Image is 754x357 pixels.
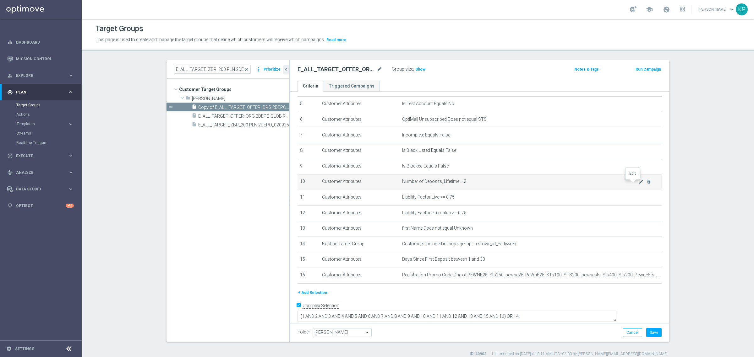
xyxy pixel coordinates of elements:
a: [PERSON_NAME]keyboard_arrow_down [698,5,736,14]
td: Customer Attributes [320,128,400,143]
i: insert_drive_file [192,113,197,120]
label: Group size [392,67,413,72]
div: Mission Control [7,56,74,61]
i: mode_edit [377,66,382,73]
i: lightbulb [7,203,13,209]
a: Optibot [16,197,66,214]
div: Streams [16,129,81,138]
span: Liability Factor Prematch >= 0.75 [402,210,467,216]
a: Criteria [298,81,324,92]
td: Customer Attributes [320,112,400,128]
div: Explore [7,73,68,78]
button: Notes & Tags [574,66,599,73]
td: Existing Target Group [320,237,400,252]
label: ID: 40902 [470,351,486,357]
td: Customer Attributes [320,221,400,237]
span: Is Test Account Equals No [402,101,454,106]
span: Copy of E_ALL_TARGET_OFFER_ORG 2DEPO GLOB REM_040925 [198,105,289,110]
div: Actions [16,110,81,119]
div: Templates [16,119,81,129]
td: 11 [298,190,320,205]
i: chevron_left [283,67,289,73]
td: 6 [298,112,320,128]
span: This page is used to create and manage the target groups that define which customers will receive... [96,37,325,42]
span: Data Studio [16,187,68,191]
a: Dashboard [16,34,74,51]
button: Cancel [623,328,642,337]
button: equalizer Dashboard [7,40,74,45]
span: school [646,6,653,13]
i: keyboard_arrow_right [68,72,74,78]
button: Run Campaign [635,66,662,73]
span: OptiMail Unsubscribed Does not equal STS [402,117,487,122]
i: more_vert [255,65,262,74]
td: 9 [298,159,320,174]
div: lightbulb Optibot +10 [7,203,74,208]
div: Templates [17,122,68,126]
i: gps_fixed [7,89,13,95]
a: Actions [16,112,65,117]
i: insert_drive_file [192,104,197,111]
i: mode_edit [639,179,644,184]
span: Registration Promo Code One of PEWNE25, Sts250, pewne25, PeWnE25, STs100, STS200, pewnests, Sts40... [402,272,659,278]
span: Is Black Listed Equals False [402,148,456,153]
span: Customer Target Groups [179,85,289,94]
span: close [244,67,249,72]
button: person_search Explore keyboard_arrow_right [7,73,74,78]
span: Execute [16,154,68,158]
button: chevron_left [283,65,289,74]
label: : [413,67,414,72]
div: Analyze [7,170,68,175]
i: keyboard_arrow_right [68,121,74,127]
i: keyboard_arrow_right [68,153,74,159]
span: Number of Deposits, Lifetime = 2 [402,179,639,184]
span: keyboard_arrow_down [728,6,735,13]
div: Mission Control [7,51,74,67]
td: 14 [298,237,320,252]
span: Is Blocked Equals False [402,163,449,169]
td: 16 [298,268,320,283]
i: play_circle_outline [7,153,13,159]
div: Execute [7,153,68,159]
td: Customer Attributes [320,143,400,159]
div: Realtime Triggers [16,138,81,147]
button: play_circle_outline Execute keyboard_arrow_right [7,153,74,158]
td: 15 [298,252,320,268]
div: Optibot [7,197,74,214]
td: Customer Attributes [320,174,400,190]
h2: E_ALL_TARGET_OFFER_ORG 1DEPO GLOB REM_040925 [298,66,375,73]
i: person_search [7,73,13,78]
span: Templates [17,122,62,126]
button: Save [646,328,662,337]
i: settings [6,346,12,352]
input: Quick find group or folder [174,65,251,74]
td: 7 [298,128,320,143]
td: 10 [298,174,320,190]
i: delete_forever [646,179,651,184]
button: + Add Selection [298,289,328,296]
td: Customer Attributes [320,268,400,283]
a: Target Groups [16,103,65,108]
i: insert_drive_file [192,122,197,129]
div: Target Groups [16,100,81,110]
td: 5 [298,97,320,112]
i: folder [185,95,190,103]
button: track_changes Analyze keyboard_arrow_right [7,170,74,175]
button: gps_fixed Plan keyboard_arrow_right [7,90,74,95]
span: Customers included in target group: Testowe_id_early&rea [402,241,516,247]
button: Read more [326,36,347,43]
label: Folder [298,329,310,335]
td: 13 [298,221,320,237]
button: Templates keyboard_arrow_right [16,121,74,126]
label: Last modified on [DATE] at 10:11 AM UTC+02:00 by [PERSON_NAME][EMAIL_ADDRESS][DOMAIN_NAME] [492,351,668,357]
span: Explore [16,74,68,77]
td: Customer Attributes [320,190,400,205]
td: Customer Attributes [320,252,400,268]
div: KP [736,3,748,15]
